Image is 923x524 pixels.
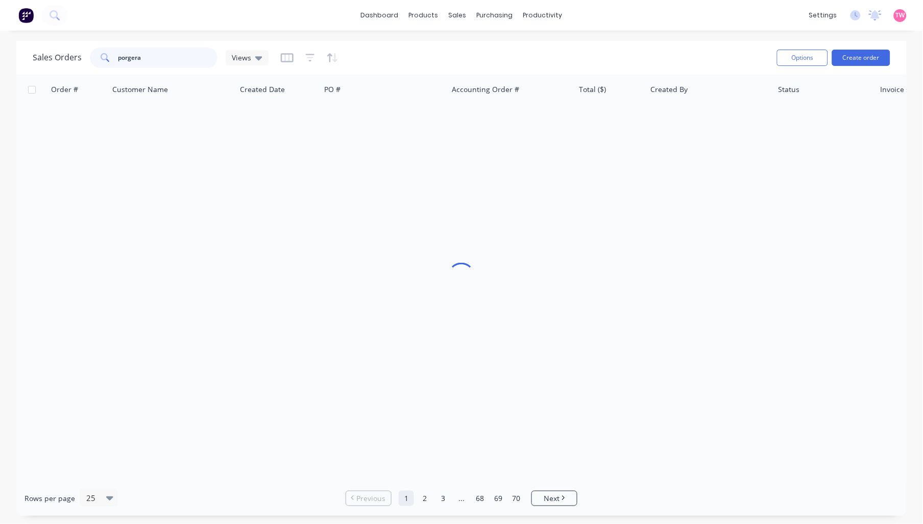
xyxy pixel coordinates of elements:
[651,84,688,95] div: Created By
[454,491,469,506] a: Jump forward
[240,84,285,95] div: Created Date
[25,493,75,504] span: Rows per page
[399,491,414,506] a: Page 1 is your current page
[357,493,386,504] span: Previous
[509,491,524,506] a: Page 70
[518,8,568,23] div: productivity
[118,48,218,68] input: Search...
[324,84,341,95] div: PO #
[472,8,518,23] div: purchasing
[346,493,391,504] a: Previous page
[452,84,519,95] div: Accounting Order #
[832,50,890,66] button: Create order
[342,491,581,506] ul: Pagination
[18,8,34,23] img: Factory
[356,8,404,23] a: dashboard
[435,491,451,506] a: Page 3
[491,491,506,506] a: Page 69
[472,491,488,506] a: Page 68
[51,84,78,95] div: Order #
[33,53,82,62] h1: Sales Orders
[404,8,444,23] div: products
[579,84,606,95] div: Total ($)
[544,493,560,504] span: Next
[777,50,828,66] button: Options
[779,84,800,95] div: Status
[112,84,168,95] div: Customer Name
[417,491,432,506] a: Page 2
[444,8,472,23] div: sales
[532,493,577,504] a: Next page
[896,11,905,20] span: TW
[804,8,842,23] div: settings
[232,52,251,63] span: Views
